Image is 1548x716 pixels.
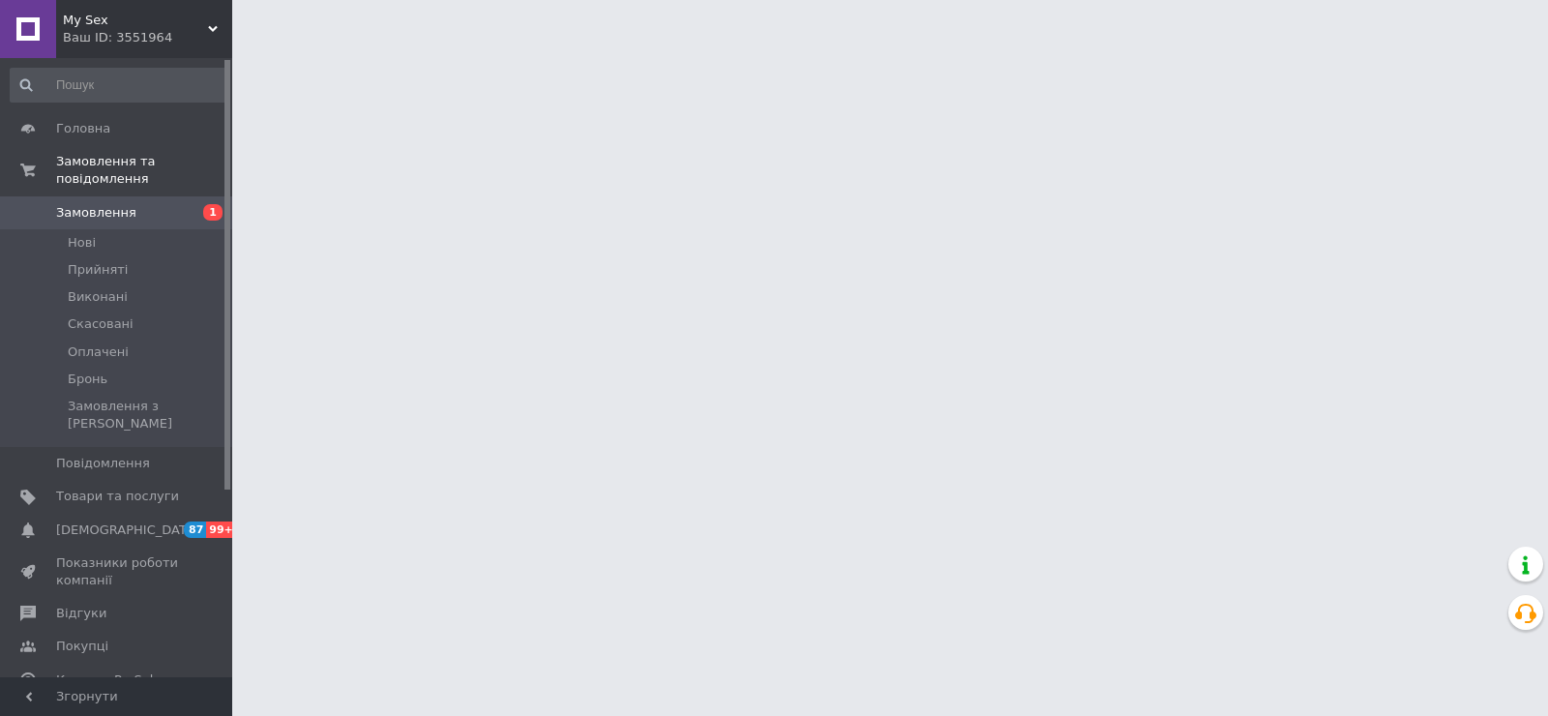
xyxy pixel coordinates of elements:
[68,315,134,333] span: Скасовані
[68,261,128,279] span: Прийняті
[68,398,226,433] span: Замовлення з [PERSON_NAME]
[10,68,228,103] input: Пошук
[56,455,150,472] span: Повідомлення
[68,371,107,388] span: Бронь
[56,671,161,689] span: Каталог ProSale
[56,638,108,655] span: Покупці
[68,234,96,252] span: Нові
[63,29,232,46] div: Ваш ID: 3551964
[56,522,199,539] span: [DEMOGRAPHIC_DATA]
[56,554,179,589] span: Показники роботи компанії
[56,204,136,222] span: Замовлення
[56,488,179,505] span: Товари та послуги
[63,12,208,29] span: My Sex
[56,120,110,137] span: Головна
[56,153,232,188] span: Замовлення та повідомлення
[56,605,106,622] span: Відгуки
[68,343,129,361] span: Оплачені
[68,288,128,306] span: Виконані
[203,204,223,221] span: 1
[184,522,206,538] span: 87
[206,522,238,538] span: 99+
